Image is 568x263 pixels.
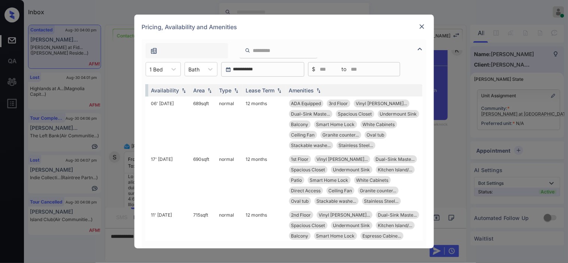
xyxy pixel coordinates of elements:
span: Spacious Closet [338,111,372,117]
span: Ceiling Fan [329,188,352,193]
span: Vinyl [PERSON_NAME]... [356,101,407,106]
span: Patio [291,177,302,183]
td: 689 sqft [191,97,216,152]
td: normal [216,152,243,208]
span: Smart Home Lock [316,122,355,127]
td: 17' [DATE] [148,152,191,208]
img: sorting [206,88,213,93]
div: Area [194,87,205,94]
td: 690 sqft [191,152,216,208]
span: White Cabinets [363,122,395,127]
span: Granite counter... [323,132,359,138]
span: Smart Home Lock [316,233,355,239]
span: Stainless Steel... [364,198,399,204]
span: Stackable washe... [291,143,331,148]
span: Undermount Sink [380,111,417,117]
span: Smart Home Lock [310,177,349,183]
span: Vinyl [PERSON_NAME]... [319,212,370,218]
div: Lease Term [246,87,275,94]
img: icon-zuma [245,47,250,54]
td: 06' [DATE] [148,97,191,152]
span: Dual-Sink Maste... [378,212,417,218]
span: to [342,65,347,73]
span: Kitchen Island/... [378,223,413,228]
span: Granite counter... [360,188,397,193]
img: close [418,23,426,30]
div: Pricing, Availability and Amenities [134,15,434,39]
span: Direct Access [291,188,321,193]
span: Stainless Steel... [339,143,373,148]
span: Espresso Cabine... [363,233,401,239]
div: Amenities [289,87,314,94]
span: Ceiling Fan [291,132,315,138]
span: Kitchen Island/... [378,167,413,172]
span: 2nd Floor [291,212,311,218]
div: Type [219,87,232,94]
img: icon-zuma [150,47,158,55]
span: Spacious Closet [291,223,325,228]
span: Vinyl [PERSON_NAME]... [317,156,368,162]
div: Availability [151,87,179,94]
span: Dual-Sink Maste... [291,111,330,117]
span: White Cabinets [356,177,389,183]
span: Undermount Sink [333,223,370,228]
span: ADA Equipped [291,101,321,106]
td: 12 months [243,97,286,152]
span: Oval tub [291,198,309,204]
span: Dual-Sink Maste... [376,156,415,162]
span: Balcony [291,122,309,127]
span: Stackable washe... [317,198,356,204]
td: normal [216,97,243,152]
span: Balcony [291,233,309,239]
img: sorting [276,88,283,93]
span: 1st Floor [291,156,309,162]
td: 12 months [243,152,286,208]
img: icon-zuma [416,45,425,53]
span: 3rd Floor [329,101,348,106]
span: $ [312,65,316,73]
span: Undermount Sink [333,167,370,172]
img: sorting [233,88,240,93]
img: sorting [180,88,188,93]
span: Oval tub [367,132,385,138]
img: sorting [315,88,322,93]
span: Spacious Closet [291,167,325,172]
